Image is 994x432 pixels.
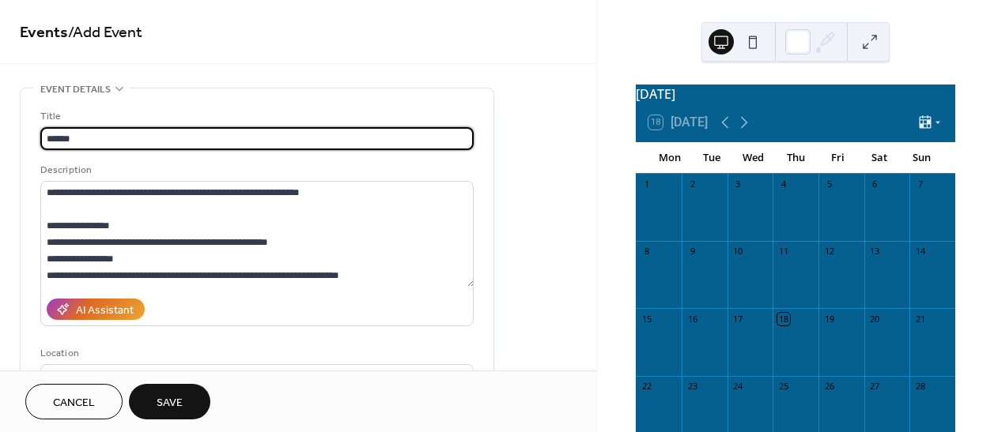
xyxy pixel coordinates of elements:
[40,81,111,98] span: Event details
[859,142,901,174] div: Sat
[869,246,881,257] div: 13
[732,178,744,190] div: 3
[157,395,183,411] span: Save
[823,313,835,325] div: 19
[636,85,955,103] div: [DATE]
[40,162,471,178] div: Description
[47,299,145,320] button: AI Assistant
[823,178,835,190] div: 5
[914,178,926,190] div: 7
[777,313,789,325] div: 18
[823,246,835,257] div: 12
[129,384,210,419] button: Save
[777,381,789,393] div: 25
[732,381,744,393] div: 24
[732,142,774,174] div: Wed
[914,381,926,393] div: 28
[869,313,881,325] div: 20
[777,178,789,190] div: 4
[641,178,652,190] div: 1
[817,142,859,174] div: Fri
[641,381,652,393] div: 22
[686,178,698,190] div: 2
[76,302,134,319] div: AI Assistant
[775,142,817,174] div: Thu
[686,313,698,325] div: 16
[869,381,881,393] div: 27
[732,246,744,257] div: 10
[777,246,789,257] div: 11
[641,246,652,257] div: 8
[732,313,744,325] div: 17
[40,108,471,125] div: Title
[40,345,471,362] div: Location
[641,313,652,325] div: 15
[901,142,943,174] div: Sun
[869,178,881,190] div: 6
[914,313,926,325] div: 21
[53,395,95,411] span: Cancel
[823,381,835,393] div: 26
[20,17,68,48] a: Events
[68,17,142,48] span: / Add Event
[648,142,690,174] div: Mon
[914,246,926,257] div: 14
[686,381,698,393] div: 23
[686,246,698,257] div: 9
[690,142,732,174] div: Tue
[25,384,123,419] button: Cancel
